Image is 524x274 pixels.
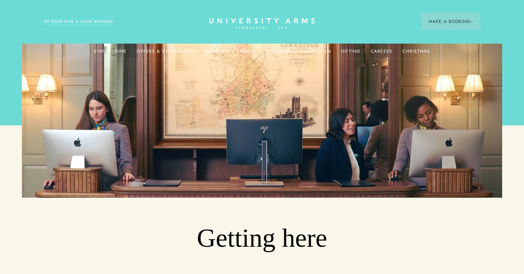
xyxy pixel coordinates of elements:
[137,49,195,58] a: Offers & Experiences
[429,18,473,25] span: Make a Booking
[94,49,105,58] a: Stay
[266,49,293,58] a: Weddings
[471,20,473,23] img: Arrow icon
[402,49,430,58] a: Christmas
[303,49,331,58] a: What's On
[22,44,502,198] img: image-5623dd55eb3be5e1f220c14097a2109fa32372e4-2048x1119-jpg
[44,223,480,254] h1: Getting here
[421,13,480,30] button: Make a BookingArrow icon
[205,49,255,58] a: Meetings & Events
[371,49,393,58] a: Careers
[341,49,361,58] a: Gifting
[115,49,127,58] a: Dine
[44,19,113,25] a: 3D TOUR:TAKE A LOOK AROUND
[209,18,315,29] a: Home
